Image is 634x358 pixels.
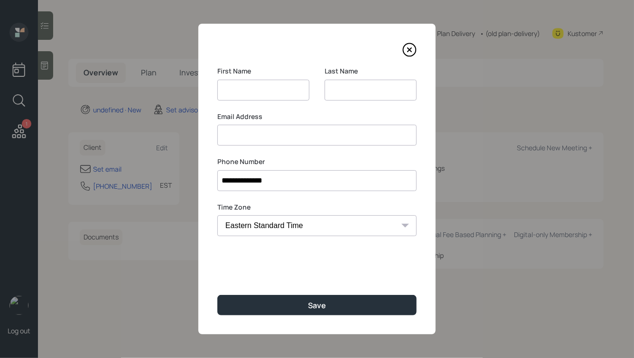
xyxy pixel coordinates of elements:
button: Save [217,295,417,315]
label: Last Name [325,66,417,76]
label: First Name [217,66,309,76]
label: Email Address [217,112,417,121]
div: Save [308,300,326,311]
label: Time Zone [217,202,417,212]
label: Phone Number [217,157,417,166]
